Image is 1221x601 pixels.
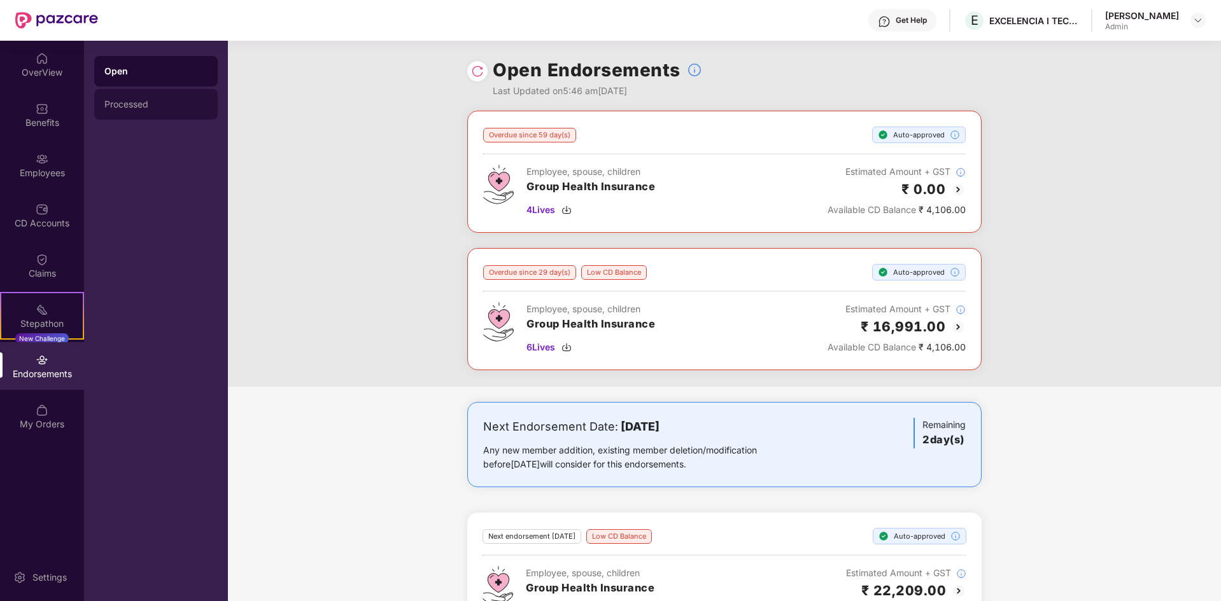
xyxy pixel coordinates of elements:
[483,265,576,280] div: Overdue since 29 day(s)
[950,130,960,140] img: svg+xml;base64,PHN2ZyBpZD0iSW5mb18tXzMyeDMyIiBkYXRhLW5hbWU9IkluZm8gLSAzMngzMiIgeG1sbnM9Imh0dHA6Ly...
[526,566,654,580] div: Employee, spouse, children
[950,182,966,197] img: svg+xml;base64,PHN2ZyBpZD0iQmFjay0yMHgyMCIgeG1sbnM9Imh0dHA6Ly93d3cudzMub3JnLzIwMDAvc3ZnIiB3aWR0aD...
[561,205,572,215] img: svg+xml;base64,PHN2ZyBpZD0iRG93bmxvYWQtMzJ4MzIiIHhtbG5zPSJodHRwOi8vd3d3LnczLm9yZy8yMDAwL3N2ZyIgd2...
[13,571,26,584] img: svg+xml;base64,PHN2ZyBpZD0iU2V0dGluZy0yMHgyMCIgeG1sbnM9Imh0dHA6Ly93d3cudzMub3JnLzIwMDAvc3ZnIiB3aW...
[1105,22,1179,32] div: Admin
[493,56,681,84] h1: Open Endorsements
[526,340,555,354] span: 6 Lives
[526,165,655,179] div: Employee, spouse, children
[956,305,966,315] img: svg+xml;base64,PHN2ZyBpZD0iSW5mb18tXzMyeDMyIiBkYXRhLW5hbWU9IkluZm8gLSAzMngzMiIgeG1sbnM9Imh0dHA6Ly...
[1,317,83,330] div: Stepathon
[1105,10,1179,22] div: [PERSON_NAME]
[879,531,889,541] img: svg+xml;base64,PHN2ZyBpZD0iU3RlcC1Eb25lLTE2eDE2IiB4bWxucz0iaHR0cDovL3d3dy53My5vcmcvMjAwMC9zdmciIH...
[687,62,702,78] img: svg+xml;base64,PHN2ZyBpZD0iSW5mb18tXzMyeDMyIiBkYXRhLW5hbWU9IkluZm8gLSAzMngzMiIgeG1sbnM9Imh0dHA6Ly...
[951,583,966,598] img: svg+xml;base64,PHN2ZyBpZD0iQmFjay0yMHgyMCIgeG1sbnM9Imh0dHA6Ly93d3cudzMub3JnLzIwMDAvc3ZnIiB3aWR0aD...
[483,418,797,436] div: Next Endorsement Date:
[36,404,48,417] img: svg+xml;base64,PHN2ZyBpZD0iTXlfT3JkZXJzIiBkYXRhLW5hbWU9Ik15IE9yZGVycyIgeG1sbnM9Imh0dHA6Ly93d3cudz...
[878,15,891,28] img: svg+xml;base64,PHN2ZyBpZD0iSGVscC0zMngzMiIgeG1sbnM9Imh0dHA6Ly93d3cudzMub3JnLzIwMDAvc3ZnIiB3aWR0aD...
[989,15,1078,27] div: EXCELENCIA I TECH CONSULTING PRIVATE LIMITED
[15,333,69,343] div: New Challenge
[1193,15,1203,25] img: svg+xml;base64,PHN2ZyBpZD0iRHJvcGRvd24tMzJ4MzIiIHhtbG5zPSJodHRwOi8vd3d3LnczLm9yZy8yMDAwL3N2ZyIgd2...
[861,580,947,601] h2: ₹ 22,209.00
[861,316,946,337] h2: ₹ 16,991.00
[15,12,98,29] img: New Pazcare Logo
[471,65,484,78] img: svg+xml;base64,PHN2ZyBpZD0iUmVsb2FkLTMyeDMyIiB4bWxucz0iaHR0cDovL3d3dy53My5vcmcvMjAwMC9zdmciIHdpZH...
[493,84,702,98] div: Last Updated on 5:46 am[DATE]
[526,302,655,316] div: Employee, spouse, children
[104,99,208,109] div: Processed
[483,529,581,544] div: Next endorsement [DATE]
[873,528,966,544] div: Auto-approved
[36,253,48,266] img: svg+xml;base64,PHN2ZyBpZD0iQ2xhaW0iIHhtbG5zPSJodHRwOi8vd3d3LnczLm9yZy8yMDAwL3N2ZyIgd2lkdGg9IjIwIi...
[971,13,978,28] span: E
[950,531,961,541] img: svg+xml;base64,PHN2ZyBpZD0iSW5mb18tXzMyeDMyIiBkYXRhLW5hbWU9IkluZm8gLSAzMngzMiIgeG1sbnM9Imh0dHA6Ly...
[828,204,916,215] span: Available CD Balance
[561,342,572,352] img: svg+xml;base64,PHN2ZyBpZD0iRG93bmxvYWQtMzJ4MzIiIHhtbG5zPSJodHRwOi8vd3d3LnczLm9yZy8yMDAwL3N2ZyIgd2...
[36,354,48,366] img: svg+xml;base64,PHN2ZyBpZD0iRW5kb3JzZW1lbnRzIiB4bWxucz0iaHR0cDovL3d3dy53My5vcmcvMjAwMC9zdmciIHdpZH...
[36,52,48,65] img: svg+xml;base64,PHN2ZyBpZD0iSG9tZSIgeG1sbnM9Imh0dHA6Ly93d3cudzMub3JnLzIwMDAvc3ZnIiB3aWR0aD0iMjAiIG...
[828,165,966,179] div: Estimated Amount + GST
[483,443,797,471] div: Any new member addition, existing member deletion/modification before [DATE] will consider for th...
[621,420,660,433] b: [DATE]
[872,264,966,280] div: Auto-approved
[483,128,576,142] div: Overdue since 59 day(s)
[526,316,655,333] h3: Group Health Insurance
[950,319,966,335] img: svg+xml;base64,PHN2ZyBpZD0iQmFjay0yMHgyMCIgeG1sbnM9Imh0dHA6Ly93d3cudzMub3JnLzIwMDAvc3ZnIiB3aWR0aD...
[828,302,966,316] div: Estimated Amount + GST
[29,571,71,584] div: Settings
[901,179,945,200] h2: ₹ 0.00
[914,418,966,448] div: Remaining
[828,566,966,580] div: Estimated Amount + GST
[483,302,514,342] img: svg+xml;base64,PHN2ZyB4bWxucz0iaHR0cDovL3d3dy53My5vcmcvMjAwMC9zdmciIHdpZHRoPSI0Ny43MTQiIGhlaWdodD...
[922,432,966,448] h3: 2 day(s)
[104,65,208,78] div: Open
[526,179,655,195] h3: Group Health Insurance
[896,15,927,25] div: Get Help
[36,303,48,316] img: svg+xml;base64,PHN2ZyB4bWxucz0iaHR0cDovL3d3dy53My5vcmcvMjAwMC9zdmciIHdpZHRoPSIyMSIgaGVpZ2h0PSIyMC...
[483,165,514,204] img: svg+xml;base64,PHN2ZyB4bWxucz0iaHR0cDovL3d3dy53My5vcmcvMjAwMC9zdmciIHdpZHRoPSI0Ny43MTQiIGhlaWdodD...
[878,267,888,277] img: svg+xml;base64,PHN2ZyBpZD0iU3RlcC1Eb25lLTE2eDE2IiB4bWxucz0iaHR0cDovL3d3dy53My5vcmcvMjAwMC9zdmciIH...
[581,265,647,280] div: Low CD Balance
[950,267,960,277] img: svg+xml;base64,PHN2ZyBpZD0iSW5mb18tXzMyeDMyIiBkYXRhLW5hbWU9IkluZm8gLSAzMngzMiIgeG1sbnM9Imh0dHA6Ly...
[526,580,654,597] h3: Group Health Insurance
[872,127,966,143] div: Auto-approved
[586,529,652,544] div: Low CD Balance
[828,340,966,354] div: ₹ 4,106.00
[878,130,888,140] img: svg+xml;base64,PHN2ZyBpZD0iU3RlcC1Eb25lLTE2eDE2IiB4bWxucz0iaHR0cDovL3d3dy53My5vcmcvMjAwMC9zdmciIH...
[36,203,48,216] img: svg+xml;base64,PHN2ZyBpZD0iQ0RfQWNjb3VudHMiIGRhdGEtbmFtZT0iQ0QgQWNjb3VudHMiIHhtbG5zPSJodHRwOi8vd3...
[828,342,916,352] span: Available CD Balance
[956,167,966,177] img: svg+xml;base64,PHN2ZyBpZD0iSW5mb18tXzMyeDMyIiBkYXRhLW5hbWU9IkluZm8gLSAzMngzMiIgeG1sbnM9Imh0dHA6Ly...
[36,102,48,115] img: svg+xml;base64,PHN2ZyBpZD0iQmVuZWZpdHMiIHhtbG5zPSJodHRwOi8vd3d3LnczLm9yZy8yMDAwL3N2ZyIgd2lkdGg9Ij...
[956,569,966,579] img: svg+xml;base64,PHN2ZyBpZD0iSW5mb18tXzMyeDMyIiBkYXRhLW5hbWU9IkluZm8gLSAzMngzMiIgeG1sbnM9Imh0dHA6Ly...
[36,153,48,165] img: svg+xml;base64,PHN2ZyBpZD0iRW1wbG95ZWVzIiB4bWxucz0iaHR0cDovL3d3dy53My5vcmcvMjAwMC9zdmciIHdpZHRoPS...
[828,203,966,217] div: ₹ 4,106.00
[526,203,555,217] span: 4 Lives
